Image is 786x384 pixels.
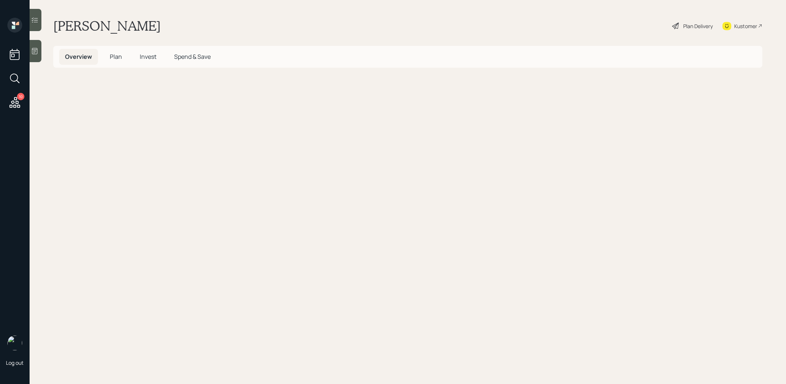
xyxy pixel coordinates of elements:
[110,53,122,61] span: Plan
[683,22,713,30] div: Plan Delivery
[53,18,161,34] h1: [PERSON_NAME]
[65,53,92,61] span: Overview
[17,93,24,100] div: 10
[7,336,22,350] img: treva-nostdahl-headshot.png
[140,53,156,61] span: Invest
[174,53,211,61] span: Spend & Save
[734,22,757,30] div: Kustomer
[6,359,24,366] div: Log out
